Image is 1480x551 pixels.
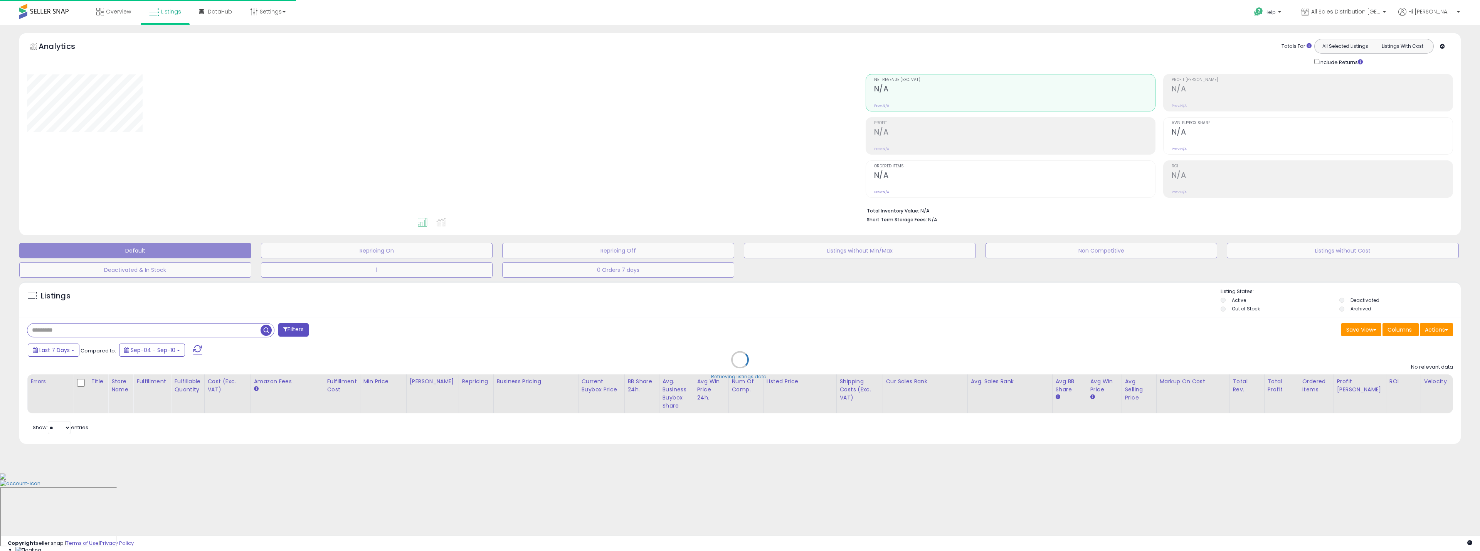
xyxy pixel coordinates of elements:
button: Listings without Cost [1227,243,1459,258]
span: All Sales Distribution [GEOGRAPHIC_DATA] [1311,8,1381,15]
h2: N/A [1172,128,1453,138]
button: Repricing Off [502,243,734,258]
i: Get Help [1254,7,1263,17]
div: Include Returns [1308,57,1372,66]
span: Avg. Buybox Share [1172,121,1453,125]
h5: Analytics [39,41,90,54]
button: Deactivated & In Stock [19,262,251,278]
a: Hi [PERSON_NAME] [1398,8,1460,25]
span: N/A [928,216,937,223]
span: ROI [1172,164,1453,169]
button: Listings without Min/Max [744,243,976,258]
button: Default [19,243,251,258]
a: Help [1248,1,1289,25]
small: Prev: N/A [1172,190,1187,194]
button: Listings With Cost [1374,41,1431,51]
small: Prev: N/A [874,147,889,151]
li: N/A [867,206,1447,215]
span: Hi [PERSON_NAME] [1408,8,1455,15]
div: Retrieving listings data.. [711,373,769,380]
small: Prev: N/A [1172,147,1187,151]
span: Help [1265,9,1276,15]
button: Repricing On [261,243,493,258]
h2: N/A [874,171,1155,181]
span: Listings [161,8,181,15]
small: Prev: N/A [874,103,889,108]
button: 0 Orders 7 days [502,262,734,278]
b: Short Term Storage Fees: [867,216,927,223]
h2: N/A [1172,84,1453,95]
h2: N/A [874,84,1155,95]
button: 1 [261,262,493,278]
span: Ordered Items [874,164,1155,169]
span: Overview [106,8,131,15]
small: Prev: N/A [1172,103,1187,108]
div: Totals For [1282,43,1312,50]
span: DataHub [208,8,232,15]
b: Total Inventory Value: [867,207,919,214]
span: Profit [PERSON_NAME] [1172,78,1453,82]
button: All Selected Listings [1317,41,1374,51]
button: Non Competitive [986,243,1218,258]
span: Profit [874,121,1155,125]
h2: N/A [1172,171,1453,181]
h2: N/A [874,128,1155,138]
small: Prev: N/A [874,190,889,194]
span: Net Revenue (Exc. VAT) [874,78,1155,82]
